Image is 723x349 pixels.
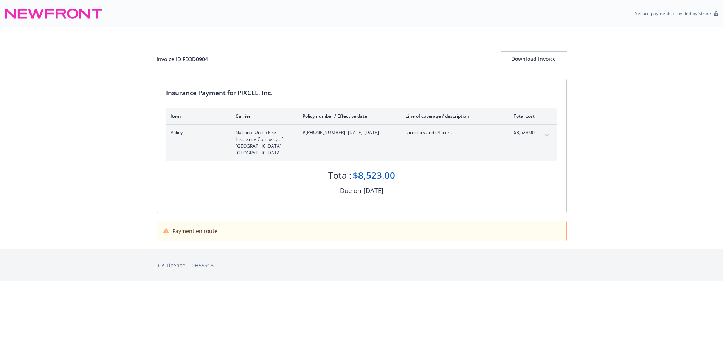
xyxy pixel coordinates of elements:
button: expand content [541,129,553,141]
div: Total cost [506,113,535,119]
span: National Union Fire Insurance Company of [GEOGRAPHIC_DATA], [GEOGRAPHIC_DATA]. [236,129,290,156]
div: [DATE] [363,186,383,196]
div: PolicyNational Union Fire Insurance Company of [GEOGRAPHIC_DATA], [GEOGRAPHIC_DATA].#[PHONE_NUMBE... [166,125,557,161]
div: Due on [340,186,361,196]
div: CA License # 0H55918 [158,261,565,269]
div: Policy number / Effective date [303,113,393,119]
span: #[PHONE_NUMBER] - [DATE]-[DATE] [303,129,393,136]
span: Directors and Officers [405,129,494,136]
div: Item [171,113,223,119]
div: $8,523.00 [353,169,395,182]
span: Policy [171,129,223,136]
div: Invoice ID: FD3D0904 [157,55,208,63]
button: Download Invoice [501,51,567,66]
div: Line of coverage / description [405,113,494,119]
div: Download Invoice [501,52,567,66]
div: Insurance Payment for PIXCEL, Inc. [166,88,557,98]
span: Payment en route [172,227,217,235]
p: Secure payments provided by Stripe [635,10,711,17]
div: Total: [328,169,351,182]
div: Carrier [236,113,290,119]
span: $8,523.00 [506,129,535,136]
